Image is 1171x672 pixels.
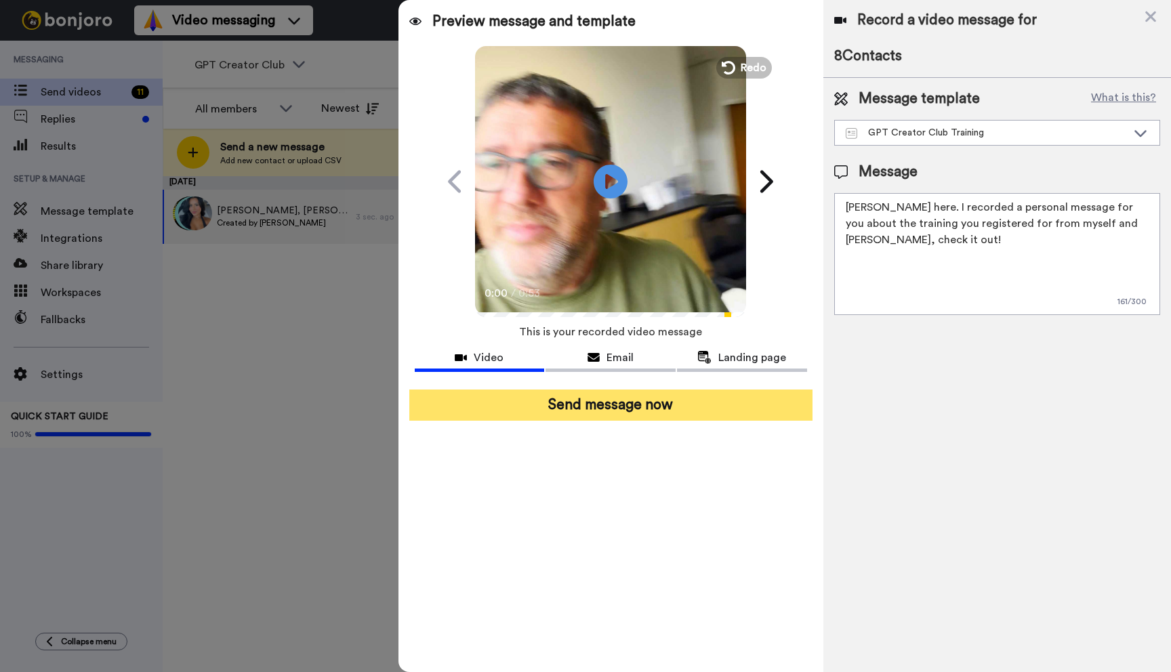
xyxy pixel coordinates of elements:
span: This is your recorded video message [519,317,702,347]
div: GPT Creator Club Training [846,126,1127,140]
span: Landing page [718,350,786,366]
span: 0:53 [518,285,542,301]
span: / [511,285,516,301]
button: What is this? [1087,89,1160,109]
span: 0:00 [485,285,508,301]
img: Message-temps.svg [846,128,857,139]
textarea: [PERSON_NAME] here. I recorded a personal message for you about the training you registered for f... [834,193,1160,315]
span: Email [607,350,634,366]
span: Message [859,162,918,182]
button: Send message now [409,390,813,421]
span: Video [474,350,504,366]
span: Message template [859,89,980,109]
